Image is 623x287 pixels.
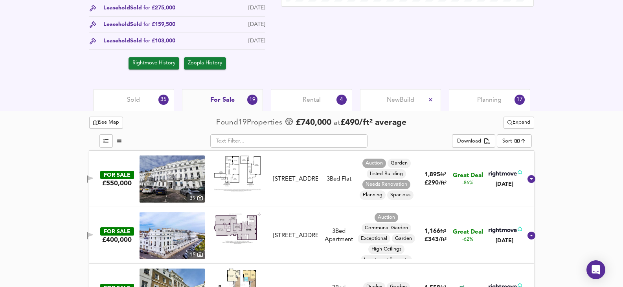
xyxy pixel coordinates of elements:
div: FOR SALE£550,000 property thumbnail 39 Floorplan[STREET_ADDRESS]3Bed FlatAuctionGardenListed Buil... [89,151,534,207]
span: for [143,22,150,27]
span: ft² [440,229,446,234]
span: / ft² [439,237,447,242]
div: £400,000 [102,236,132,244]
span: Great Deal [453,172,483,180]
div: Garden [392,234,415,243]
span: Spacious [387,192,413,199]
div: [DATE] [248,37,265,45]
div: Auction [375,213,398,222]
span: £ 490 / ft² average [340,119,406,127]
span: Needs Renovation [362,181,410,188]
span: Investment Property [361,256,412,263]
span: Sold £275,000 [130,4,175,12]
span: Planning [360,192,386,199]
div: £550,000 [102,179,132,188]
span: Listed Building [367,170,406,177]
div: FOR SALE [100,227,134,236]
div: Listed Building [367,169,406,179]
button: Download [452,134,495,148]
div: [DATE] [248,20,265,29]
button: Expand [504,117,534,129]
div: 35 [158,95,169,105]
div: Communal Garden [362,223,411,233]
a: property thumbnail 39 [140,155,205,203]
img: Floorplan [214,212,261,244]
span: -86% [462,180,473,186]
div: split button [452,134,495,148]
span: Expand [507,118,530,127]
span: ft² [440,172,446,177]
span: Great Deal [453,228,483,236]
span: Auction [362,160,386,167]
button: See Map [89,117,123,129]
div: 3 Bed Flat [327,175,351,183]
span: Auction [375,214,398,221]
div: 19 [247,95,257,105]
svg: Show Details [527,174,536,184]
span: For Sale [210,96,235,104]
div: Needs Renovation [362,180,410,189]
div: Auction [362,159,386,168]
div: [DATE] [487,180,522,188]
div: Leasehold [103,4,175,12]
div: Sort [502,137,512,145]
span: Exceptional [358,235,390,242]
div: Investment Property [361,255,412,265]
div: 3 Bed Apartment [321,227,357,244]
span: Zoopla History [188,59,222,68]
span: £ 343 [425,237,447,243]
span: 1,895 [425,172,440,178]
span: Sold [127,96,140,104]
div: Download [457,137,481,146]
div: [STREET_ADDRESS] [273,232,318,240]
span: £ 740,000 [296,117,331,129]
div: Planning [360,190,386,200]
span: at [334,119,340,127]
span: -62% [462,236,473,243]
div: Exceptional [358,234,390,243]
span: New Build [387,96,414,104]
span: Communal Garden [362,225,411,232]
button: Zoopla History [184,57,226,69]
div: Sort [497,134,532,148]
span: for [143,5,150,11]
button: Rightmove History [129,57,179,69]
span: / ft² [439,181,447,186]
div: 17 [515,95,525,105]
div: Found 19 Propert ies [216,117,284,128]
span: 1,166 [425,229,440,234]
span: Sold £103,000 [130,37,175,45]
span: See Map [93,118,119,127]
div: High Ceilings [368,245,404,254]
span: High Ceilings [368,246,404,253]
span: Rightmove History [132,59,175,68]
span: Rental [303,96,321,104]
a: property thumbnail 15 [140,212,205,259]
span: Garden [388,160,411,167]
div: split button [504,117,534,129]
span: for [143,38,150,44]
img: Floorplan [214,155,261,192]
div: Open Intercom Messenger [586,260,605,279]
input: Text Filter... [210,134,368,148]
div: FOR SALE [100,171,134,179]
span: £ 290 [425,180,447,186]
span: Garden [392,235,415,242]
div: Leasehold [103,37,175,45]
div: Garden [388,159,411,168]
div: 39 [187,194,205,203]
span: Sold £159,500 [130,20,175,29]
div: [DATE] [248,4,265,12]
div: Spacious [387,190,413,200]
div: FOR SALE£400,000 property thumbnail 15 Floorplan[STREET_ADDRESS]3Bed ApartmentAuctionCommunal Gar... [89,207,534,264]
div: [STREET_ADDRESS] [273,175,318,183]
img: property thumbnail [140,212,205,259]
span: Planning [477,96,502,104]
div: Leasehold [103,20,175,29]
img: property thumbnail [140,155,205,203]
div: 4 [336,95,347,105]
div: [DATE] [487,237,522,245]
svg: Show Details [527,231,536,240]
